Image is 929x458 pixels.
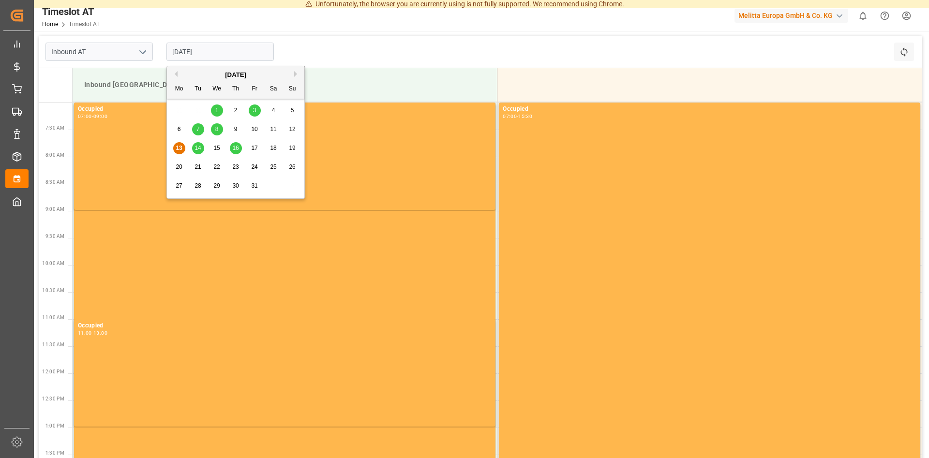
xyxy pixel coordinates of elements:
div: Choose Tuesday, October 7th, 2025 [192,123,204,135]
div: Choose Monday, October 20th, 2025 [173,161,185,173]
span: 25 [270,163,276,170]
span: 5 [291,107,294,114]
div: Choose Saturday, October 18th, 2025 [268,142,280,154]
span: 23 [232,163,239,170]
div: Choose Tuesday, October 28th, 2025 [192,180,204,192]
div: 11:00 [78,331,92,335]
div: Choose Wednesday, October 22nd, 2025 [211,161,223,173]
span: 24 [251,163,257,170]
div: Sa [268,83,280,95]
span: 8:30 AM [45,179,64,185]
span: 19 [289,145,295,151]
span: 9 [234,126,238,133]
input: Type to search/select [45,43,153,61]
div: Occupied [78,104,492,114]
div: Choose Monday, October 6th, 2025 [173,123,185,135]
div: Choose Sunday, October 26th, 2025 [286,161,299,173]
div: Mo [173,83,185,95]
span: 26 [289,163,295,170]
div: Choose Sunday, October 12th, 2025 [286,123,299,135]
span: 12:30 PM [42,396,64,401]
div: Choose Saturday, October 11th, 2025 [268,123,280,135]
div: Choose Monday, October 27th, 2025 [173,180,185,192]
span: 9:00 AM [45,207,64,212]
div: Choose Friday, October 3rd, 2025 [249,104,261,117]
div: Occupied [503,104,916,114]
span: 29 [213,182,220,189]
span: 30 [232,182,239,189]
div: Choose Wednesday, October 8th, 2025 [211,123,223,135]
span: 28 [195,182,201,189]
div: Occupied [78,321,492,331]
div: Choose Thursday, October 2nd, 2025 [230,104,242,117]
span: 11 [270,126,276,133]
span: 11:00 AM [42,315,64,320]
div: Choose Sunday, October 19th, 2025 [286,142,299,154]
div: Choose Tuesday, October 14th, 2025 [192,142,204,154]
div: Choose Thursday, October 23rd, 2025 [230,161,242,173]
button: Help Center [874,5,896,27]
span: 22 [213,163,220,170]
div: Choose Wednesday, October 29th, 2025 [211,180,223,192]
div: - [92,331,93,335]
div: Choose Wednesday, October 15th, 2025 [211,142,223,154]
span: 20 [176,163,182,170]
div: Su [286,83,299,95]
div: Choose Saturday, October 4th, 2025 [268,104,280,117]
div: Timeslot AT [42,4,100,19]
span: 27 [176,182,182,189]
span: 12:00 PM [42,369,64,374]
button: Next Month [294,71,300,77]
button: Previous Month [172,71,178,77]
span: 10:30 AM [42,288,64,293]
span: 8:00 AM [45,152,64,158]
span: 12 [289,126,295,133]
button: open menu [135,44,150,59]
span: 15 [213,145,220,151]
div: 13:00 [93,331,107,335]
div: - [92,114,93,118]
span: 13 [176,145,182,151]
span: 10:00 AM [42,261,64,266]
div: Choose Monday, October 13th, 2025 [173,142,185,154]
span: 16 [232,145,239,151]
div: Choose Friday, October 24th, 2025 [249,161,261,173]
span: 17 [251,145,257,151]
div: Choose Thursday, October 16th, 2025 [230,142,242,154]
span: 31 [251,182,257,189]
div: 15:30 [518,114,532,118]
div: Choose Tuesday, October 21st, 2025 [192,161,204,173]
span: 4 [272,107,275,114]
div: - [517,114,518,118]
div: We [211,83,223,95]
div: Choose Friday, October 17th, 2025 [249,142,261,154]
span: 18 [270,145,276,151]
div: Choose Thursday, October 30th, 2025 [230,180,242,192]
div: Melitta Europa GmbH & Co. KG [734,9,848,23]
span: 3 [253,107,256,114]
div: Choose Friday, October 31st, 2025 [249,180,261,192]
div: Choose Thursday, October 9th, 2025 [230,123,242,135]
span: 1:00 PM [45,423,64,428]
a: Home [42,21,58,28]
span: 2 [234,107,238,114]
div: Th [230,83,242,95]
div: 07:00 [78,114,92,118]
span: 7 [196,126,200,133]
div: Choose Friday, October 10th, 2025 [249,123,261,135]
span: 14 [195,145,201,151]
div: Inbound [GEOGRAPHIC_DATA] [80,76,489,94]
button: show 0 new notifications [852,5,874,27]
div: 07:00 [503,114,517,118]
div: [DATE] [167,70,304,80]
span: 7:30 AM [45,125,64,131]
span: 21 [195,163,201,170]
span: 1 [215,107,219,114]
span: 10 [251,126,257,133]
input: DD.MM.YYYY [166,43,274,61]
span: 6 [178,126,181,133]
div: Choose Saturday, October 25th, 2025 [268,161,280,173]
div: Tu [192,83,204,95]
span: 8 [215,126,219,133]
div: Choose Sunday, October 5th, 2025 [286,104,299,117]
